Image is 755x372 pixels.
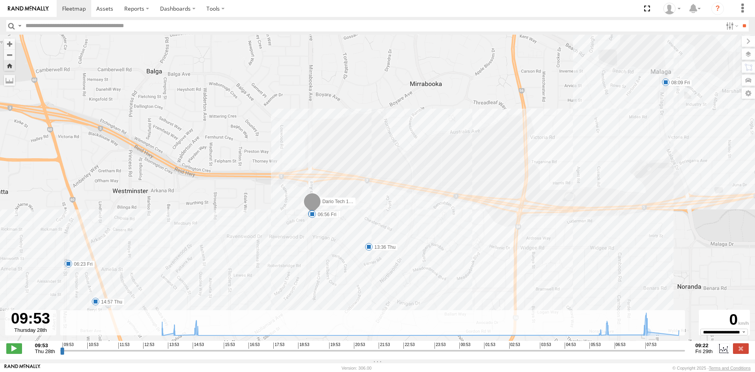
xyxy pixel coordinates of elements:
[540,342,551,349] span: 03:53
[459,342,470,349] span: 00:53
[87,342,98,349] span: 10:53
[4,49,15,60] button: Zoom out
[35,348,55,354] span: Thu 28th Aug 2025
[565,342,576,349] span: 04:53
[723,20,740,31] label: Search Filter Options
[4,75,15,86] label: Measure
[329,342,340,349] span: 19:53
[733,343,749,353] label: Close
[68,261,95,268] label: 06:23 Fri
[224,342,235,349] span: 15:53
[403,342,414,349] span: 22:53
[354,342,365,349] span: 20:53
[342,366,372,370] div: Version: 306.00
[484,342,495,349] span: 01:53
[8,6,49,11] img: rand-logo.svg
[298,342,309,349] span: 18:53
[96,298,125,305] label: 14:57 Thu
[742,88,755,99] label: Map Settings
[322,199,365,204] span: Dario Tech 1INY100
[711,2,724,15] i: ?
[6,343,22,353] label: Play/Stop
[63,342,74,349] span: 09:53
[4,60,15,71] button: Zoom Home
[645,342,656,349] span: 07:53
[666,79,692,86] label: 08:09 Fri
[35,342,55,348] strong: 09:53
[672,366,751,370] div: © Copyright 2025 -
[379,342,390,349] span: 21:53
[615,342,626,349] span: 06:53
[143,342,154,349] span: 12:53
[695,342,713,348] strong: 09:22
[435,342,446,349] span: 23:53
[17,20,23,31] label: Search Query
[273,342,284,349] span: 17:53
[168,342,179,349] span: 13:53
[369,244,398,251] label: 13:36 Thu
[709,366,751,370] a: Terms and Conditions
[509,342,520,349] span: 02:53
[695,348,713,354] span: Fri 29th Aug 2025
[312,211,341,218] label: 14:03 Thu
[661,3,683,15] div: Brendan Sinclair
[249,342,260,349] span: 16:53
[118,342,129,349] span: 11:53
[589,342,600,349] span: 05:53
[312,211,339,218] label: 06:56 Fri
[193,342,204,349] span: 14:53
[700,311,749,329] div: 0
[4,39,15,49] button: Zoom in
[4,364,41,372] a: Visit our Website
